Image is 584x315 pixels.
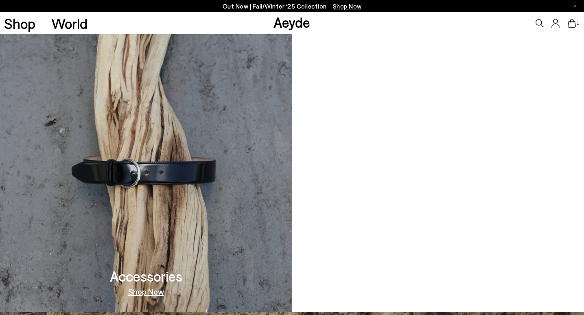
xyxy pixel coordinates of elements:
[383,269,493,283] h3: Moccasin Capsule
[576,21,580,26] span: 1
[51,16,87,31] a: World
[4,16,35,31] a: Shop
[568,19,576,28] a: 1
[420,287,456,295] a: Shop Now
[273,13,310,31] a: Aeyde
[128,287,164,295] a: Shop Now
[333,2,362,10] span: Navigate to /collections/new-in
[110,269,182,283] h3: Accessories
[223,1,362,11] p: Out Now | Fall/Winter ‘25 Collection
